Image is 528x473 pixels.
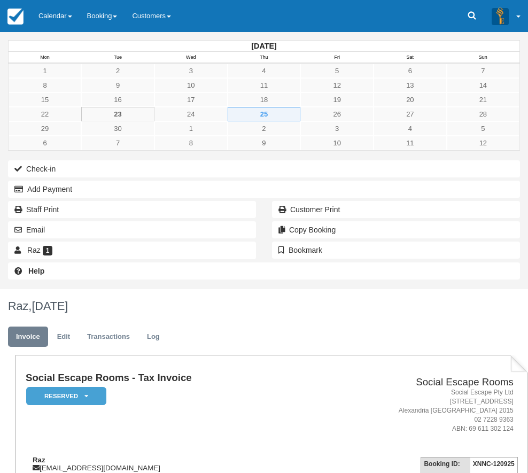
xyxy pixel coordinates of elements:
[421,458,470,471] th: Booking ID:
[312,377,514,388] h2: Social Escape Rooms
[154,52,228,64] th: Wed
[272,242,520,259] button: Bookmark
[447,136,519,150] a: 12
[374,92,447,107] a: 20
[81,121,154,136] a: 30
[81,64,154,78] a: 2
[8,181,520,198] button: Add Payment
[81,136,154,150] a: 7
[312,388,514,434] address: Social Escape Pty Ltd [STREET_ADDRESS] Alexandria [GEOGRAPHIC_DATA] 2015 02 7228 9363 ABN: 69 611...
[8,300,520,313] h1: Raz,
[28,267,44,275] b: Help
[300,78,374,92] a: 12
[300,136,374,150] a: 10
[9,92,81,107] a: 15
[374,121,447,136] a: 4
[492,7,509,25] img: A3
[81,92,154,107] a: 16
[154,121,228,136] a: 1
[8,201,256,218] a: Staff Print
[447,64,519,78] a: 7
[26,387,106,406] em: Reserved
[272,201,520,218] a: Customer Print
[374,64,447,78] a: 6
[43,246,53,255] span: 1
[251,42,276,50] strong: [DATE]
[81,78,154,92] a: 9
[9,136,81,150] a: 6
[8,160,520,177] button: Check-in
[272,221,520,238] button: Copy Booking
[9,107,81,121] a: 22
[8,327,48,347] a: Invoice
[81,52,154,64] th: Tue
[49,327,78,347] a: Edit
[26,373,308,384] h1: Social Escape Rooms - Tax Invoice
[33,456,45,464] strong: Raz
[8,242,256,259] a: Raz 1
[447,92,519,107] a: 21
[79,327,138,347] a: Transactions
[154,136,228,150] a: 8
[228,121,301,136] a: 2
[7,9,24,25] img: checkfront-main-nav-mini-logo.png
[8,221,256,238] button: Email
[8,262,520,280] a: Help
[447,78,519,92] a: 14
[228,92,301,107] a: 18
[447,52,520,64] th: Sun
[27,246,41,254] span: Raz
[300,121,374,136] a: 3
[300,107,374,121] a: 26
[447,107,519,121] a: 28
[9,78,81,92] a: 8
[374,136,447,150] a: 11
[228,107,301,121] a: 25
[374,52,447,64] th: Sat
[9,64,81,78] a: 1
[9,121,81,136] a: 29
[228,64,301,78] a: 4
[228,136,301,150] a: 9
[26,386,103,406] a: Reserved
[32,299,68,313] span: [DATE]
[300,52,374,64] th: Fri
[154,78,228,92] a: 10
[81,107,154,121] a: 23
[447,121,519,136] a: 5
[228,52,301,64] th: Thu
[374,78,447,92] a: 13
[374,107,447,121] a: 27
[9,52,82,64] th: Mon
[228,78,301,92] a: 11
[300,92,374,107] a: 19
[473,460,515,468] strong: XNNC-120925
[154,107,228,121] a: 24
[139,327,168,347] a: Log
[154,64,228,78] a: 3
[154,92,228,107] a: 17
[300,64,374,78] a: 5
